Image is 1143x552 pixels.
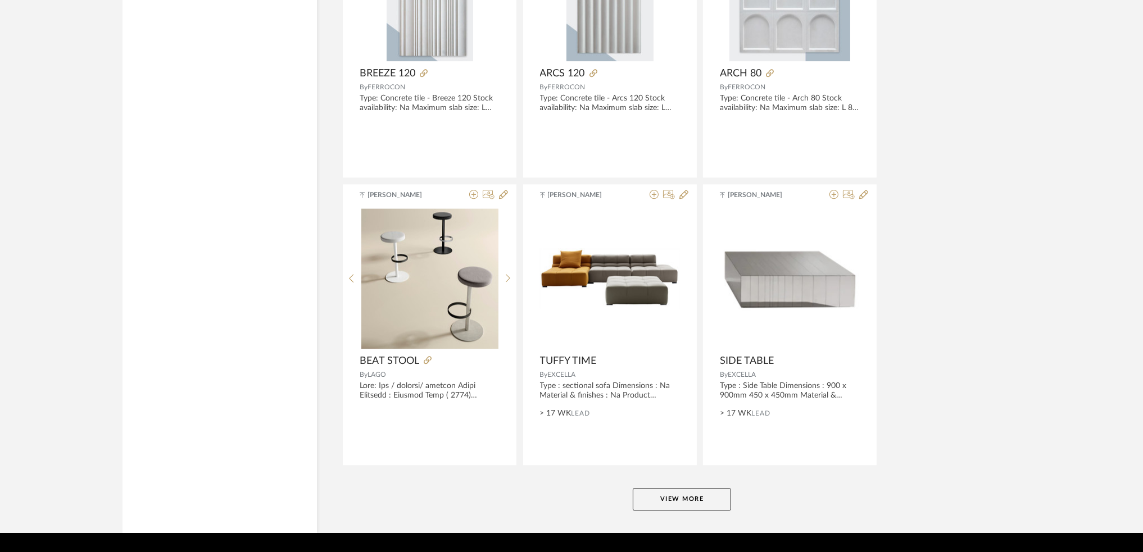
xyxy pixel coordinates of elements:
[728,84,765,90] span: FERROCON
[548,84,586,90] span: FERROCON
[540,371,548,378] span: By
[633,488,731,510] button: View More
[360,94,500,113] div: Type: Concrete tile - Breeze 120 Stock availability: Na Maximum slab size: L 120 x W 60cm Thickne...
[540,94,680,113] div: Type: Concrete tile - Arcs 120 Stock availability: Na Maximum slab size: L 120 x W 60cm Thickness...
[728,190,799,200] span: [PERSON_NAME]
[368,371,386,378] span: LAGO
[540,67,585,80] span: ARCS 120
[360,381,500,400] div: Lore: Ips / dolorsi/ ametcon Adipi Elitsedd : Eiusmod Temp ( 2774) Incididun(u): L 84.6 e D 61 m ...
[720,246,860,311] img: SIDE TABLE
[728,371,756,378] span: EXCELLA
[540,248,680,308] img: TUFFY TIME
[720,381,860,400] div: Type : Side Table Dimensions : 900 x 900mm 450 x 450mm Material & finishes : Mirror natural 304 s...
[368,190,438,200] span: [PERSON_NAME]
[548,190,619,200] span: [PERSON_NAME]
[540,408,571,419] span: > 17 WK
[360,84,368,90] span: By
[540,84,548,90] span: By
[540,381,680,400] div: Type : sectional sofa Dimensions : Na Material & finishes : Na Product Description : Na Additiona...
[540,355,597,367] span: TUFFY TIME
[548,371,576,378] span: EXCELLA
[720,84,728,90] span: By
[720,94,860,113] div: Type: Concrete tile - Arch 80 Stock availability: Na Maximum slab size: L 80 x W 65cm Thickness: ...
[361,208,498,349] img: BEAT STOOL
[368,84,405,90] span: FERROCON
[720,371,728,378] span: By
[360,67,415,80] span: BREEZE 120
[720,355,774,367] span: SIDE TABLE
[720,408,751,419] span: > 17 WK
[360,355,419,367] span: BEAT STOOL
[751,409,770,417] span: Lead
[360,371,368,378] span: By
[571,409,591,417] span: Lead
[720,67,761,80] span: ARCH 80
